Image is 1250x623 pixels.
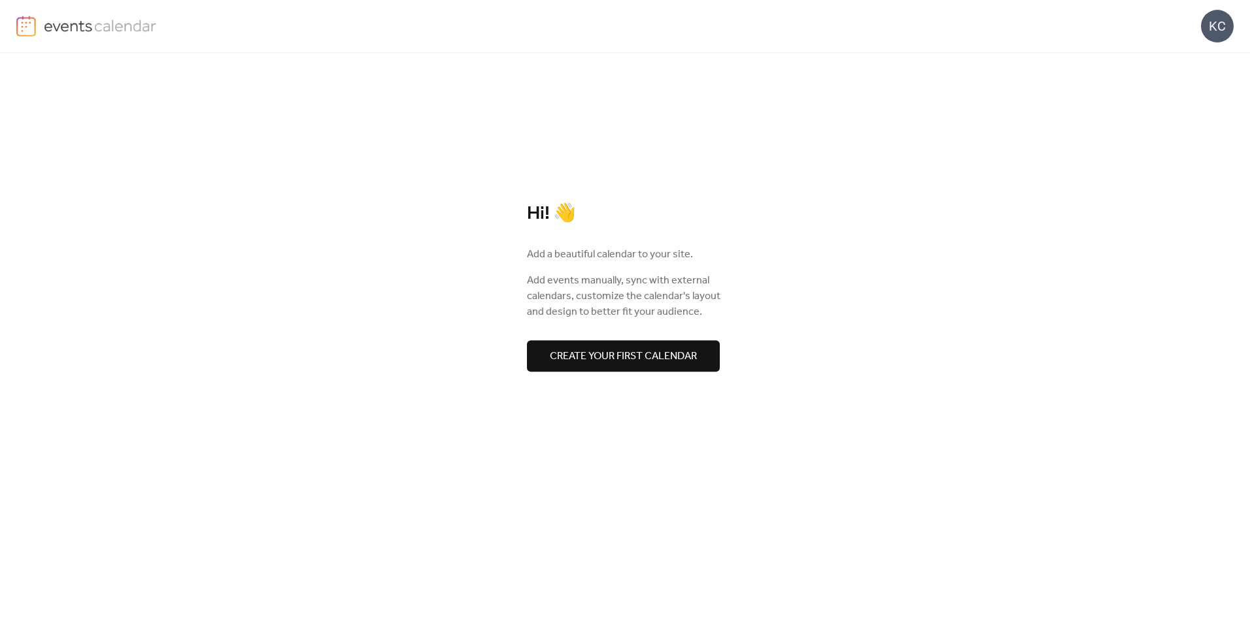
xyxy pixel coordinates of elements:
div: Hi! 👋 [527,202,723,225]
div: KC [1201,10,1234,42]
span: Create your first calendar [550,349,697,364]
span: Add a beautiful calendar to your site. [527,247,693,263]
img: logo-type [44,16,157,35]
img: logo [16,16,36,37]
button: Create your first calendar [527,340,720,372]
span: Add events manually, sync with external calendars, customize the calendar's layout and design to ... [527,273,723,320]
